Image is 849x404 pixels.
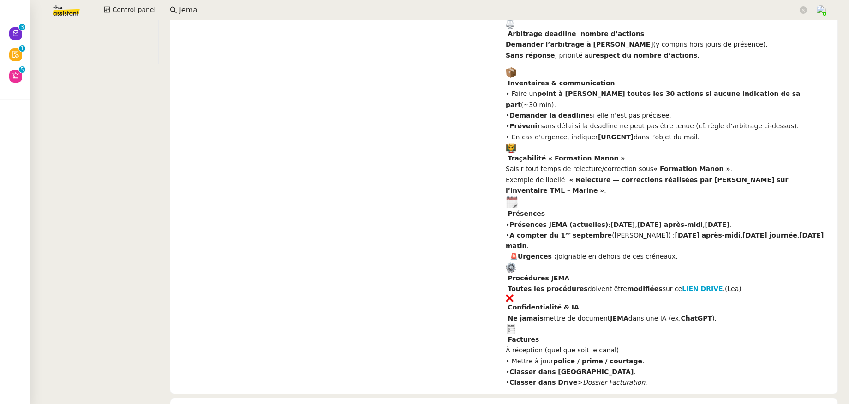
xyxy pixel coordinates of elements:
[509,232,612,239] strong: À compter du 1ᵉʳ septembre
[553,357,642,365] strong: police / prime / courtage
[506,110,832,121] div: • si elle n’est pas précisée.
[506,345,832,356] div: À réception (quel que soit le canal) :
[506,67,516,78] img: 1f4e6@2x.png
[816,5,826,15] img: users%2FNTfmycKsCFdqp6LX6USf2FmuPJo2%2Favatar%2Fprofile-pic%20(1).png
[19,66,25,73] nz-badge-sup: 5
[682,285,723,292] a: LIEN DRIVE
[506,367,832,377] div: • .
[506,20,514,29] img: 2696-fe0f@2x.png
[681,315,712,322] strong: ChatGPT
[509,221,608,228] strong: Présences JEMA (actuelles)
[637,221,703,228] strong: [DATE] après-midi
[506,196,518,208] img: 1f5d3-fe0f@2x.png
[598,133,634,141] strong: [URGENT]
[508,79,615,87] strong: Inventaires & communication
[506,284,832,294] div: doivent être sur ce .(Lea)
[508,303,579,311] strong: Confidentialité & IA
[506,121,832,131] div: • sans délai si la deadline ne peut pas être tenue (cf. règle d’arbitrage ci-dessus).
[506,294,514,302] img: 274c@2x.png
[506,164,832,174] div: Saisir tout temps de relecture/correction sous .
[506,262,516,273] img: 2699-fe0f@2x.png
[20,24,24,32] p: 3
[506,176,788,194] strong: « Relecture — corrections réalisées par [PERSON_NAME] sur l’inventaire TML – Marine »
[508,30,644,37] strong: Arbitrage deadline nombre d’actions
[592,52,697,59] strong: respect du nombre d’actions
[509,379,577,386] strong: Classer dans Drive
[506,90,801,108] strong: point à [PERSON_NAME] toutes les 30 actions si aucune indication de sa part
[506,324,516,334] img: 1f9fe@2x.png
[510,253,556,260] strong: 🚨Urgences :
[506,89,832,110] div: • Faire un (~30 min).
[20,45,24,53] p: 1
[19,45,25,52] nz-badge-sup: 1
[506,143,516,153] img: 1f9d1-200d-1f3eb@2x.png
[179,4,798,17] input: Rechercher
[742,232,797,239] strong: [DATE] journée
[98,4,161,17] button: Control panel
[112,5,155,15] span: Control panel
[508,154,625,162] strong: Traçabilité « Formation Manon »
[675,232,741,239] strong: [DATE] après-midi
[509,112,590,119] strong: Demander la deadline
[19,24,25,30] nz-badge-sup: 3
[506,52,555,59] strong: Sans réponse
[506,251,832,262] div: joignable en dehors de ces créneaux.
[506,230,832,252] div: • ([PERSON_NAME]) : , , .
[506,41,653,48] strong: Demander l’arbitrage à [PERSON_NAME]
[509,368,634,375] strong: Classer dans [GEOGRAPHIC_DATA]
[705,221,729,228] strong: [DATE]
[506,313,832,324] div: mettre de document dans une IA (ex. ).
[506,39,832,50] li: (y compris hors jours de présence).
[506,132,832,143] div: • En cas d’urgence, indiquer dans l’objet du mail.
[506,377,832,388] div: • > .
[506,220,832,230] div: • : , , .
[509,122,540,130] strong: Prévenir
[508,315,544,322] strong: Ne jamais
[610,315,628,322] strong: JEMA
[508,336,539,343] strong: Factures
[508,210,545,217] strong: Présences
[20,66,24,75] p: 5
[508,274,569,282] strong: Procédures JEMA
[583,379,645,386] em: Dossier Facturation
[627,285,663,292] strong: modifiées
[506,175,832,196] div: Exemple de libellé : .
[506,50,832,61] li: , priorité au .
[506,356,832,367] div: • Mettre à jour .
[508,285,587,292] strong: Toutes les procédures
[610,221,635,228] strong: [DATE]
[653,165,730,172] strong: « Formation Manon »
